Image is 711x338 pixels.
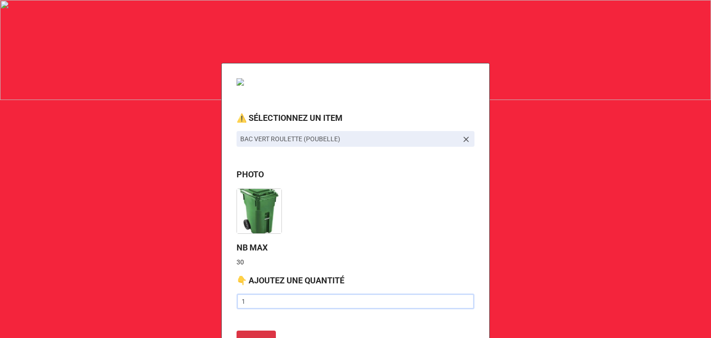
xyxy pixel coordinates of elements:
label: ⚠️ SÉLECTIONNEZ UN ITEM [237,112,343,125]
label: 👇 AJOUTEZ UNE QUANTITÉ [237,274,344,287]
b: NB MAX [237,243,268,252]
div: poubelle.jpg [237,185,289,234]
img: VSJ_SERV_LOIS_SPORT_DEV_SOC.png [237,78,329,86]
p: 30 [237,257,474,267]
b: PHOTO [237,169,264,179]
img: Kd64OVJoRdYKTlf3nIY8pdJgJ4FL9lSCY_06bMX9DWI [237,189,281,233]
p: BAC VERT ROULETTE (POUBELLE) [240,134,458,144]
